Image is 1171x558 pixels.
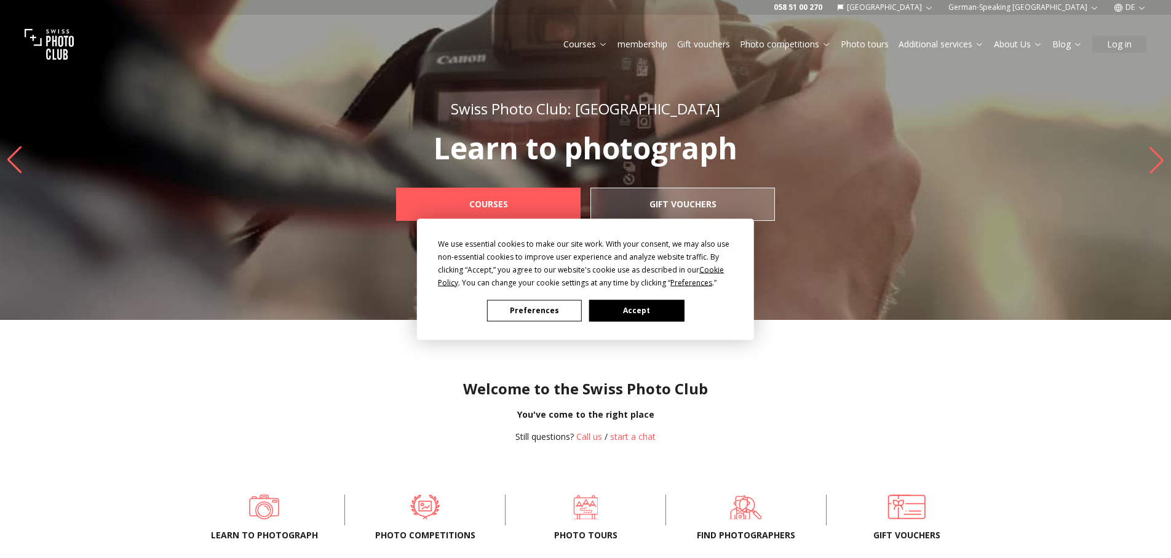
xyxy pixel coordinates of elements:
div: Cookie Consent Prompt [417,218,754,340]
font: Cookie Policy [438,264,724,287]
font: Accept [623,305,650,316]
font: .” [712,277,716,287]
font: Preferences [510,305,559,316]
font: Preferences [670,277,712,287]
button: Accept [589,300,684,321]
font: . You can change your cookie settings at any time by clicking “ [458,277,670,287]
button: Preferences [487,300,582,321]
font: We use essential cookies to make our site work. With your consent, we may also use non-essential ... [438,238,729,274]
